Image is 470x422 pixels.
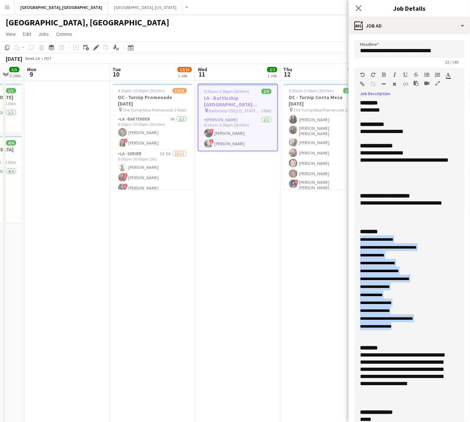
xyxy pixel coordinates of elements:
div: 1 Job [178,73,191,78]
span: ! [124,183,128,188]
div: PDT [44,56,52,61]
span: 17/17 [348,67,362,72]
span: ! [210,139,214,143]
span: 17/17 [343,88,357,93]
h3: OC - Turnip Costa Mesa [DATE] [283,94,363,107]
span: 9:30am-3:00pm (5h30m) [204,89,250,94]
span: 2/2 [267,67,277,72]
div: 1 Job [267,73,277,78]
span: 1 Role [261,108,271,113]
app-card-role: LA - Server5I5A10/115:00pm-10:00pm (5h)[PERSON_NAME]![PERSON_NAME]![PERSON_NAME] [112,150,192,278]
button: [GEOGRAPHIC_DATA], [GEOGRAPHIC_DATA] [15,0,108,14]
span: Tue [112,66,121,73]
button: Text Color [446,72,451,78]
button: Paste as plain text [414,80,419,86]
span: 10 [111,70,121,78]
span: Wed [198,66,207,73]
a: Comms [53,29,75,39]
h3: OC - Turnip Promenade [DATE] [112,94,192,107]
span: Week 24 [24,56,41,61]
h3: Job Details [349,4,470,13]
button: Bold [381,72,386,78]
app-job-card: 4:30pm-10:00pm (5h30m)12/13OC - Turnip Promenade [DATE] The Turnip Rose Promenade2 RolesLA - Bart... [112,84,192,190]
span: View [6,31,16,37]
span: Edit [23,31,31,37]
span: 1 Role [6,101,16,106]
button: Unordered List [424,72,429,78]
button: Insert video [424,80,429,86]
div: [DATE] [6,55,22,62]
h3: LA - Battleship [GEOGRAPHIC_DATA][PERSON_NAME] [DATE] [199,95,277,108]
span: 9 [26,70,36,78]
button: Ordered List [435,72,440,78]
span: 1 Role [6,160,16,165]
button: Insert Link [360,81,365,87]
app-card-role: ![PERSON_NAME]![PERSON_NAME][PERSON_NAME][PERSON_NAME][PERSON_NAME] [PERSON_NAME][PERSON_NAME][PE... [283,61,363,245]
button: Fullscreen [435,80,440,86]
span: 33 / 140 [439,59,464,65]
span: Comms [56,31,72,37]
span: 4/4 [6,140,16,146]
button: Horizontal Line [381,81,386,87]
span: 12/13 [177,67,192,72]
div: Job Ad [349,17,470,34]
span: 2/2 [261,89,271,94]
span: 1/1 [6,88,16,93]
span: Mon [27,66,36,73]
a: Jobs [35,29,52,39]
span: Thu [283,66,292,73]
div: 2 Jobs [10,73,21,78]
app-job-card: 9:30am-3:00pm (5h30m)17/17OC - Turnip Costa Mesa [DATE] The Turnip Rose Promenade2 Roles![PERSON_... [283,84,363,190]
button: Clear Formatting [392,81,397,87]
span: 11 [197,70,207,78]
span: 12/13 [172,88,187,93]
a: View [3,29,19,39]
button: Italic [392,72,397,78]
span: 5/5 [9,67,19,72]
span: The Turnip Rose Promenade [123,107,174,113]
app-card-role: LA - Bartender9A2/24:30pm-10:00pm (5h30m)[PERSON_NAME]![PERSON_NAME] [112,115,192,150]
span: ! [294,180,299,184]
button: Undo [360,72,365,78]
app-card-role: [PERSON_NAME]2/29:30am-3:00pm (5h30m)![PERSON_NAME]![PERSON_NAME] [199,116,277,151]
span: 4:30pm-10:00pm (5h30m) [118,88,165,93]
button: HTML Code [403,81,408,87]
span: 2 Roles [345,107,357,113]
span: ! [124,138,128,143]
span: ! [210,129,214,133]
a: Edit [20,29,34,39]
span: 2 Roles [175,107,187,113]
span: ! [124,173,128,177]
button: [GEOGRAPHIC_DATA], [US_STATE] [108,0,182,14]
span: Battleship USS [US_STATE] Museum [209,108,261,113]
app-job-card: 9:30am-3:00pm (5h30m)2/2LA - Battleship [GEOGRAPHIC_DATA][PERSON_NAME] [DATE] Battleship USS [US_... [198,84,278,151]
button: Underline [403,72,408,78]
h1: [GEOGRAPHIC_DATA], [GEOGRAPHIC_DATA] [6,17,169,28]
span: 9:30am-3:00pm (5h30m) [289,88,334,93]
span: 12 [282,70,292,78]
button: Redo [371,72,376,78]
button: Strikethrough [414,72,419,78]
span: Jobs [38,31,49,37]
span: The Turnip Rose Promenade [294,107,344,113]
